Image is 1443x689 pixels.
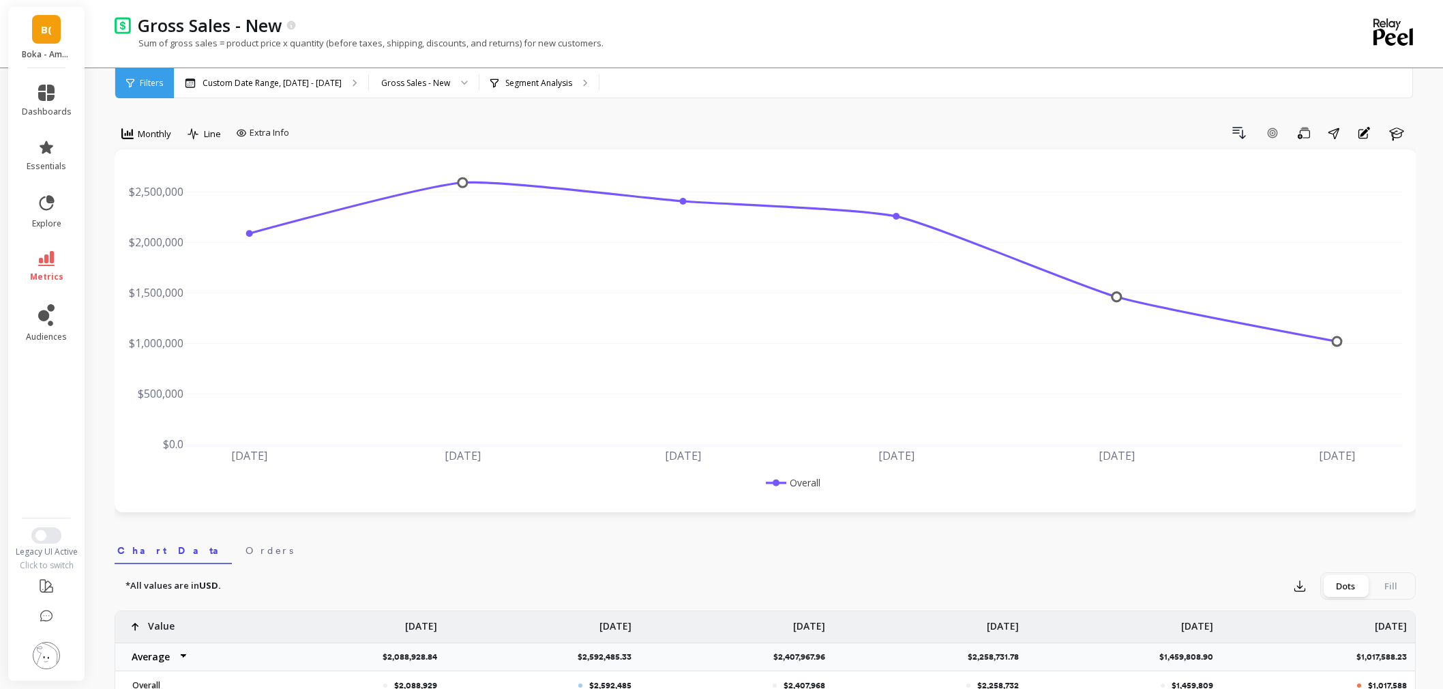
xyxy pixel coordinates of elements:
[26,332,67,342] span: audiences
[140,78,163,89] span: Filters
[138,128,171,141] span: Monthly
[1323,575,1368,597] div: Dots
[8,560,85,571] div: Click to switch
[30,272,63,282] span: metrics
[968,651,1027,662] p: $2,258,731.78
[199,579,221,591] strong: USD.
[505,78,572,89] p: Segment Analysis
[773,651,833,662] p: $2,407,967.96
[41,22,52,38] span: B(
[1368,575,1413,597] div: Fill
[32,218,61,229] span: explore
[8,546,85,557] div: Legacy UI Active
[115,37,604,49] p: Sum of gross sales = product price x quantity (before taxes, shipping, discounts, and returns) fo...
[250,126,289,140] span: Extra Info
[117,544,229,557] span: Chart Data
[115,533,1416,564] nav: Tabs
[204,128,221,141] span: Line
[138,14,282,37] p: Gross Sales - New
[148,611,175,633] p: Value
[22,49,72,60] p: Boka - Amazon (Essor)
[381,76,450,89] div: Gross Sales - New
[27,161,66,172] span: essentials
[22,106,72,117] span: dashboards
[246,544,293,557] span: Orders
[405,611,437,633] p: [DATE]
[31,527,61,544] button: Switch to New UI
[1159,651,1221,662] p: $1,459,808.90
[987,611,1019,633] p: [DATE]
[1356,651,1415,662] p: $1,017,588.23
[203,78,342,89] p: Custom Date Range, [DATE] - [DATE]
[1181,611,1213,633] p: [DATE]
[383,651,445,662] p: $2,088,928.84
[33,642,60,669] img: profile picture
[793,611,825,633] p: [DATE]
[125,579,221,593] p: *All values are in
[578,651,640,662] p: $2,592,485.33
[115,16,131,33] img: header icon
[1375,611,1407,633] p: [DATE]
[599,611,631,633] p: [DATE]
